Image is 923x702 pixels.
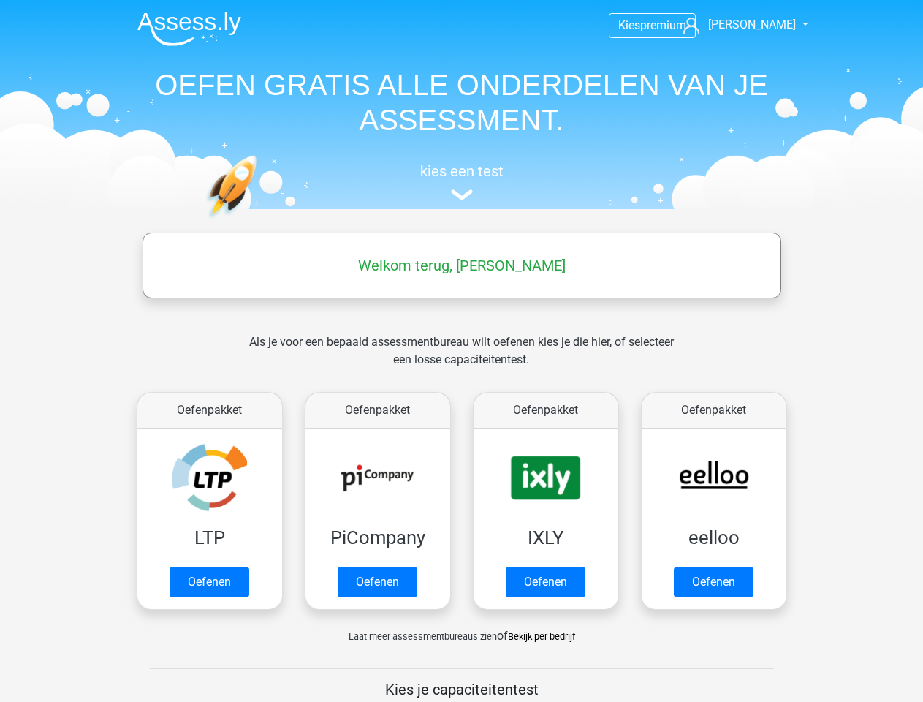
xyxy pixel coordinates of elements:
a: Bekijk per bedrijf [508,631,575,642]
h5: kies een test [126,162,798,180]
a: Oefenen [170,567,249,597]
a: Oefenen [338,567,417,597]
h5: Welkom terug, [PERSON_NAME] [150,257,774,274]
a: [PERSON_NAME] [677,16,797,34]
a: kies een test [126,162,798,201]
span: Kies [618,18,640,32]
a: Oefenen [674,567,753,597]
span: [PERSON_NAME] [708,18,796,31]
img: Assessly [137,12,241,46]
a: Oefenen [506,567,585,597]
h1: OEFEN GRATIS ALLE ONDERDELEN VAN JE ASSESSMENT. [126,67,798,137]
img: assessment [451,189,473,200]
div: of [126,616,798,645]
span: Laat meer assessmentbureaus zien [349,631,497,642]
h5: Kies je capaciteitentest [150,681,774,698]
a: Kiespremium [609,15,695,35]
img: oefenen [206,155,314,287]
span: premium [640,18,686,32]
div: Als je voor een bepaald assessmentbureau wilt oefenen kies je die hier, of selecteer een losse ca... [238,333,685,386]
